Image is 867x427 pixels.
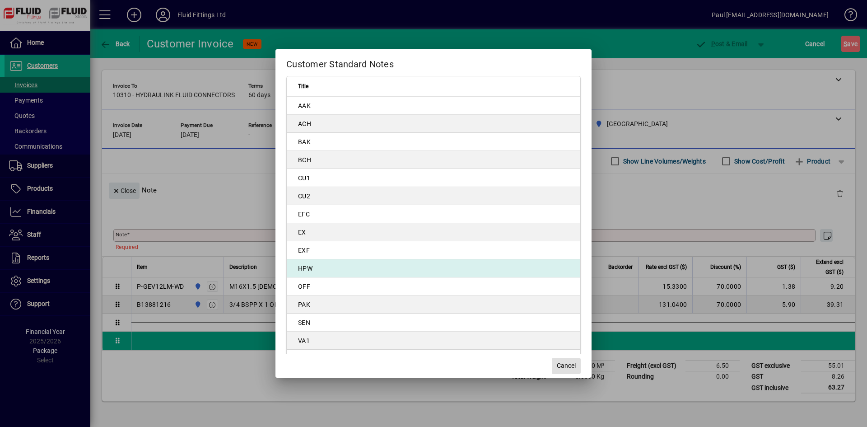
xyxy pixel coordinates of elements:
td: VA1 [287,332,580,350]
td: ACH [287,115,580,133]
td: BCH [287,151,580,169]
span: Cancel [557,361,576,371]
td: OFF [287,277,580,296]
td: PAK [287,296,580,314]
td: BAK [287,133,580,151]
td: EX [287,223,580,241]
td: AAK [287,97,580,115]
td: EFC [287,205,580,223]
span: Title [298,81,308,91]
td: CU2 [287,187,580,205]
td: SEN [287,314,580,332]
h2: Customer Standard Notes [275,49,592,75]
td: HPW [287,259,580,277]
td: CU1 [287,169,580,187]
button: Cancel [552,358,581,374]
td: VAL [287,350,580,368]
td: EXF [287,241,580,259]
